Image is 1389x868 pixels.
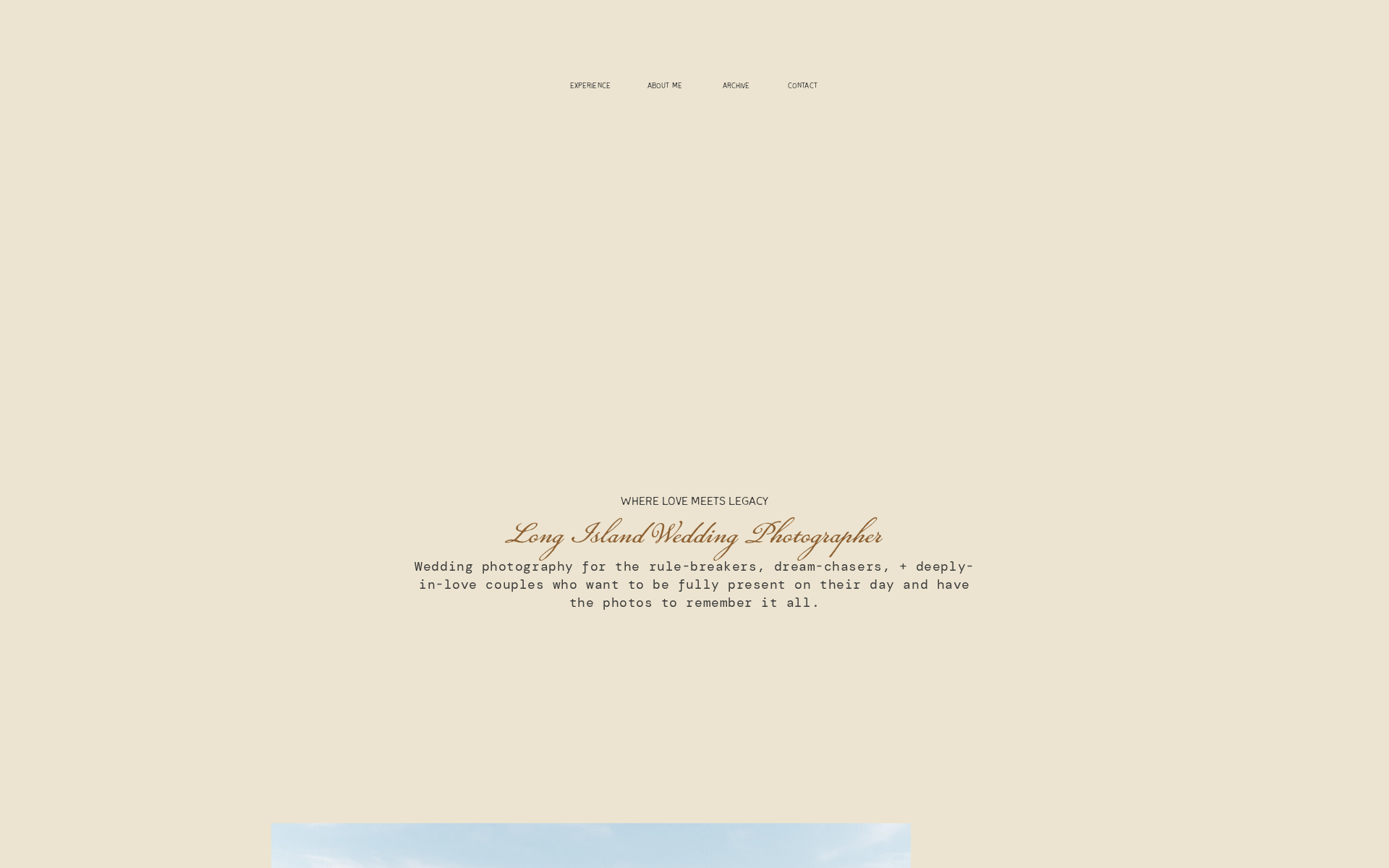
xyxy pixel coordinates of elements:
a: ABOUT ME [638,82,692,93]
p: Where Love Meets Legacy [586,495,803,511]
h3: Wedding photography for the rule-breakers, dream-chasers, + deeply-in-love couples who want to be... [404,558,985,613]
a: CONTACT [780,82,825,93]
h1: Long Island Wedding Photographer [416,516,973,548]
a: experience [564,82,617,93]
a: ARCHIVE [713,82,759,93]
